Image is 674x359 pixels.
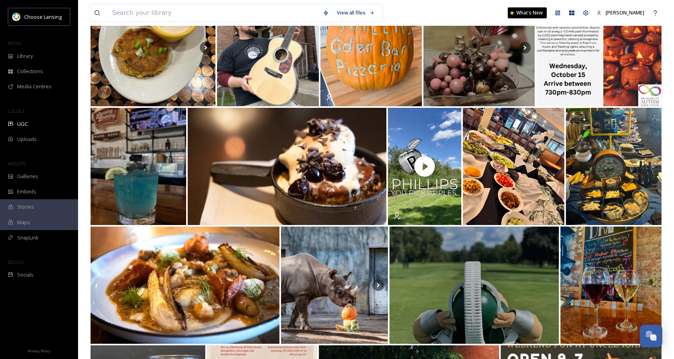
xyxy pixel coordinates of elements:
span: Embeds [17,188,36,195]
a: What's New [508,7,547,18]
a: Privacy Policy [28,346,50,355]
img: thumbnail [388,108,462,225]
span: Galleries [17,173,38,180]
span: Stories [17,203,34,211]
span: UGC [17,120,28,128]
span: SnapLink [17,234,39,241]
span: COLLECT [8,108,25,114]
img: Come watch the Lions with us today at the brewery! Featured cocktail: the Go Off Goff! #GoLions 🏈 [91,108,186,225]
span: Collections [17,68,43,75]
a: [PERSON_NAME] [593,5,648,20]
img: Introducing our new partnership with Chateau Chantal! We have a red and white wine available, and... [560,227,662,344]
img: logo.jpeg [12,13,20,21]
span: Choose Lansing [24,13,62,20]
input: Search your library [108,4,319,21]
span: Media Centres [17,83,52,90]
img: Saturday night special- Shrimp Ravioli ✨ Plated with cauliflower purée, crustacean bisque, confit... [91,227,279,344]
img: Help us wish Phineus the black rhino a very happy 18th birthday! 🎉🦏 His keepers decorated his wal... [281,227,388,344]
span: MEDIA [8,40,21,46]
span: Socials [17,271,34,279]
span: [PERSON_NAME] [606,9,644,16]
span: Privacy Policy [28,348,50,354]
span: SOCIALS [8,259,23,265]
img: 🏈🍳 World Class Brunch Buffet from 10am-2pm. Lions kick off at 1pm. Fuel up with omelets, waffles ... [566,108,662,225]
img: State Room Dinner Menu item of the week: Treacle & Brown Bread This delectable dessert incorporat... [188,108,386,225]
span: WIDGETS [8,161,26,166]
span: Maps [17,219,30,226]
span: Library [17,52,33,60]
span: Uploads [17,136,37,143]
img: Happy bye week Spartans! Are we keeping up with college football or the Ryder Cup this weekend? #... [389,227,559,344]
img: 🏈🍳 World Class Brunch Buffet from 10am-2pm. Lions kick off at 1pm. Fuel up with omelets, waffles ... [463,108,564,225]
button: Open Chat [640,325,662,347]
a: View all files [333,5,379,20]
